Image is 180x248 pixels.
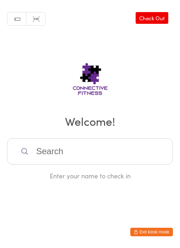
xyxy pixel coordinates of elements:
[130,228,173,236] button: Exit kiosk mode
[50,50,130,103] img: Connective Fitness
[7,113,173,129] h2: Welcome!
[7,171,173,180] div: Enter your name to check in
[7,138,173,165] input: Search
[136,12,168,24] a: Check Out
